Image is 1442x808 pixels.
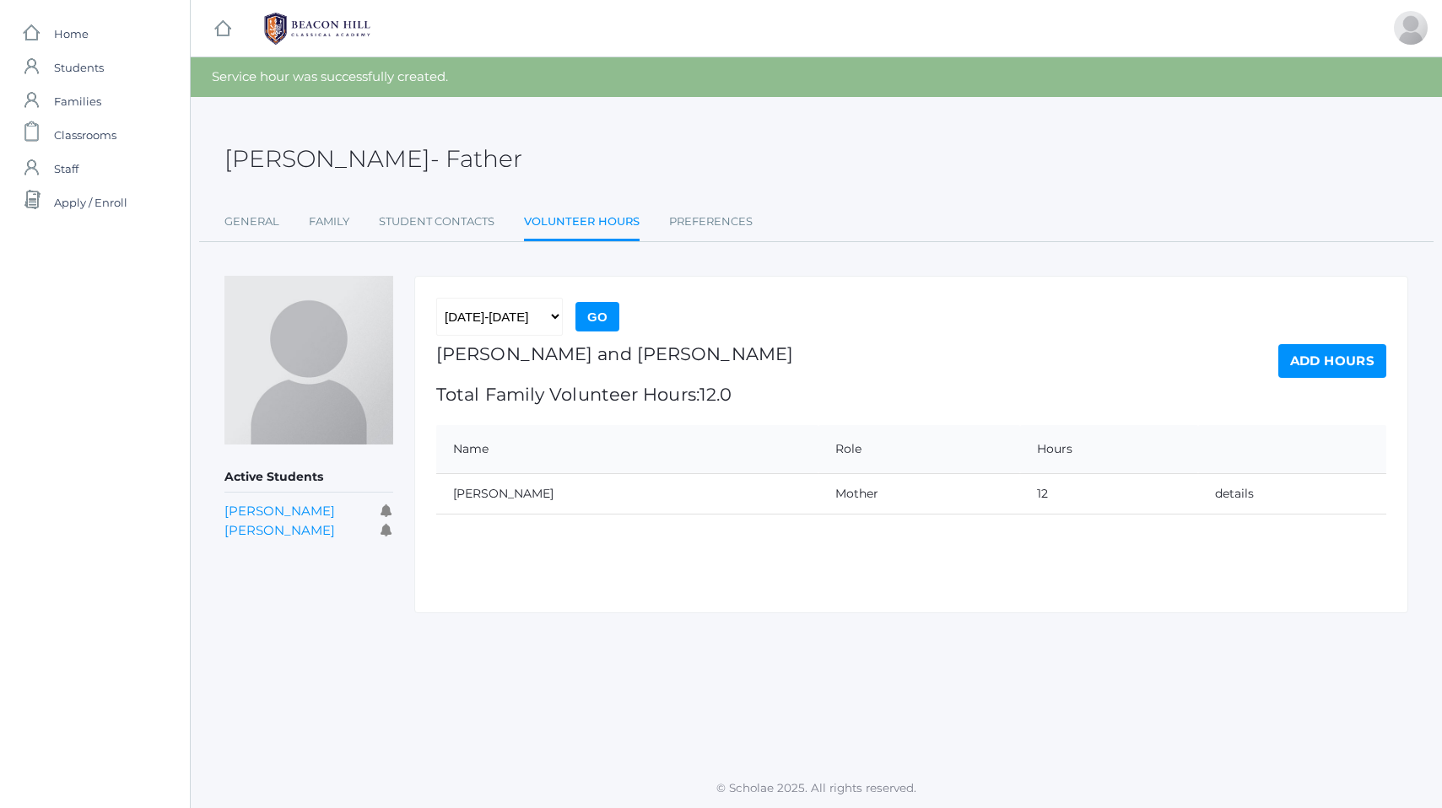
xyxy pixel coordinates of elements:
span: Families [54,84,101,118]
a: Family [309,205,349,239]
a: [PERSON_NAME] [224,503,335,519]
p: © Scholae 2025. All rights reserved. [191,779,1442,796]
span: 12.0 [699,384,732,405]
td: 12 [1020,473,1198,514]
div: Service hour was successfully created. [191,57,1442,97]
a: details [1215,486,1254,501]
h5: Active Students [224,463,393,492]
span: Apply / Enroll [54,186,127,219]
a: Add Hours [1278,344,1386,378]
span: Staff [54,152,78,186]
td: Mother [818,473,1020,514]
a: Preferences [669,205,753,239]
h1: [PERSON_NAME] and [PERSON_NAME] [436,344,793,364]
span: - Father [430,144,522,173]
th: Hours [1020,425,1198,474]
a: General [224,205,279,239]
input: Go [575,302,619,331]
img: Peter Dishchekenian [224,276,393,444]
span: Students [54,51,104,84]
img: 1_BHCALogos-05.png [254,8,381,50]
td: [PERSON_NAME] [436,473,818,514]
h2: [PERSON_NAME] [224,146,522,172]
span: Classrooms [54,118,116,152]
th: Name [436,425,818,474]
i: Receives communications for this student [381,524,393,536]
i: Receives communications for this student [381,504,393,517]
a: Volunteer Hours [524,205,640,241]
a: [PERSON_NAME] [224,522,335,538]
th: Role [818,425,1020,474]
h1: Total Family Volunteer Hours: [436,385,793,404]
div: Peter Dishchekenian [1394,11,1428,45]
a: Student Contacts [379,205,494,239]
span: Home [54,17,89,51]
